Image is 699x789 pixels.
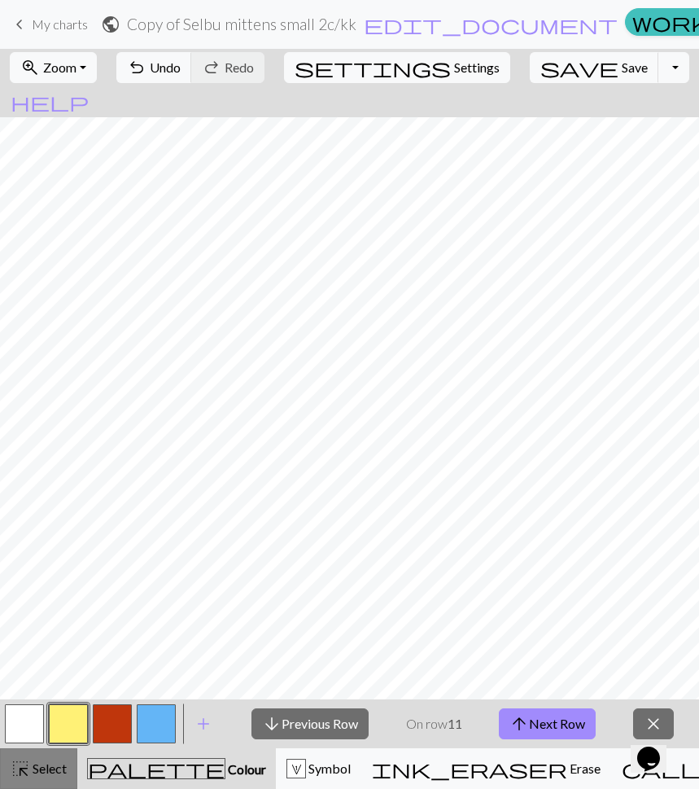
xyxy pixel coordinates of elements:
span: Symbol [306,761,351,776]
i: Settings [295,58,451,77]
span: add [194,712,213,735]
span: My charts [32,16,88,32]
span: save [540,56,618,79]
span: settings [295,56,451,79]
span: close [644,712,663,735]
span: public [101,13,120,36]
span: highlight_alt [11,757,30,780]
span: palette [88,757,225,780]
strong: 11 [448,716,462,731]
p: On row [406,714,462,734]
button: Zoom [10,52,97,83]
div: 1 [287,760,305,779]
h2: Copy of Selbu mittens small 2c / kk [127,15,356,33]
span: Zoom [43,59,76,75]
button: 1 Symbol [276,748,361,789]
span: Undo [150,59,181,75]
button: SettingsSettings [284,52,510,83]
button: Previous Row [251,708,369,739]
span: keyboard_arrow_left [10,13,29,36]
span: arrow_downward [262,712,282,735]
button: Undo [116,52,192,83]
iframe: chat widget [631,724,683,773]
button: Erase [361,748,611,789]
span: arrow_upward [509,712,529,735]
span: Select [30,761,67,776]
span: Erase [567,761,601,776]
span: edit_document [364,13,618,36]
button: Colour [77,748,276,789]
span: help [11,90,89,113]
span: Colour [225,761,266,777]
span: Save [622,59,648,75]
button: Next Row [499,708,596,739]
span: ink_eraser [372,757,567,780]
span: Settings [454,58,500,77]
button: Save [530,52,659,83]
span: zoom_in [20,56,40,79]
span: undo [127,56,146,79]
a: My charts [10,11,88,38]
